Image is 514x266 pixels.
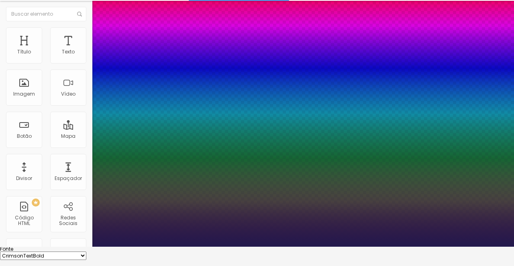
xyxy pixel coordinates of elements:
[16,176,32,181] div: Divisor
[52,215,84,227] div: Redes Sociais
[13,91,35,97] div: Imagem
[55,176,82,181] div: Espaçador
[17,49,31,55] div: Título
[61,91,75,97] div: Vídeo
[17,133,32,139] div: Botão
[8,215,40,227] div: Código HTML
[77,12,82,16] img: Icone
[61,133,75,139] div: Mapa
[62,49,75,55] div: Texto
[6,7,86,21] input: Buscar elemento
